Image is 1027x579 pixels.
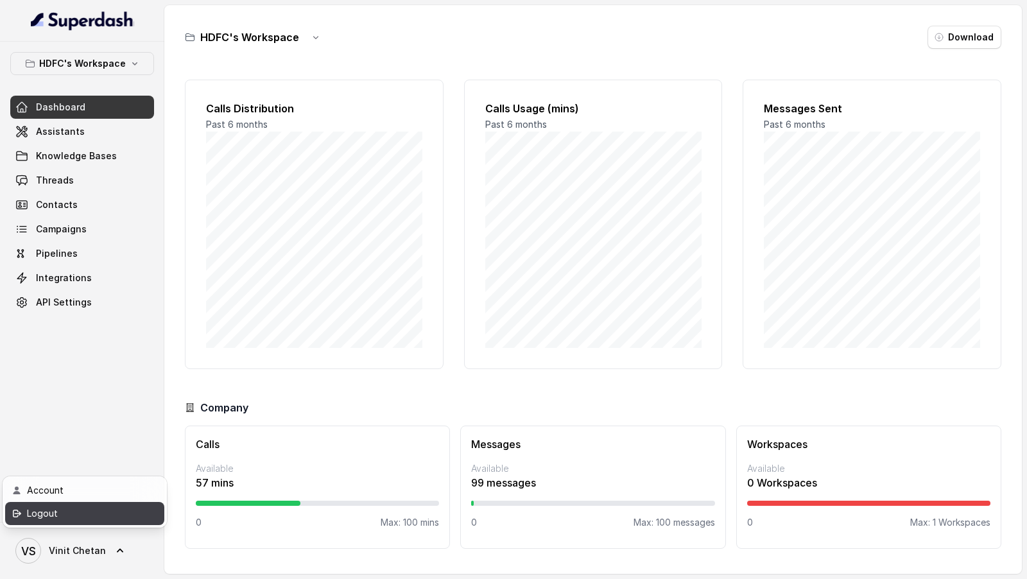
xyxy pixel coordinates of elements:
[27,483,136,498] div: Account
[49,544,106,557] span: Vinit Chetan
[27,506,136,521] div: Logout
[3,476,167,528] div: Vinit Chetan
[21,544,36,558] text: VS
[10,533,154,569] a: Vinit Chetan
